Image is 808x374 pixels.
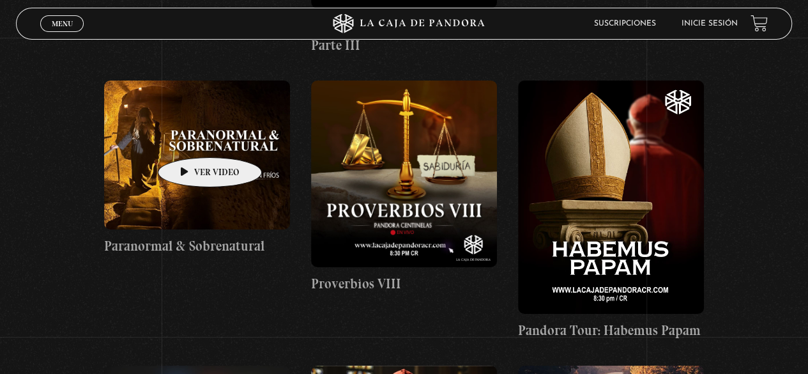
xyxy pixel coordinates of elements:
h4: Proverbios VIII [311,274,497,294]
h4: Pandora Tour: Habemus Papam [518,320,704,341]
a: View your shopping cart [751,15,768,32]
a: Pandora Tour: Habemus Papam [518,81,704,340]
h4: Paranormal & Sobrenatural [104,236,290,256]
a: Proverbios VIII [311,81,497,293]
a: Suscripciones [594,20,656,27]
a: Paranormal & Sobrenatural [104,81,290,256]
span: Cerrar [47,30,77,39]
span: Menu [52,20,73,27]
a: Inicie sesión [682,20,738,27]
